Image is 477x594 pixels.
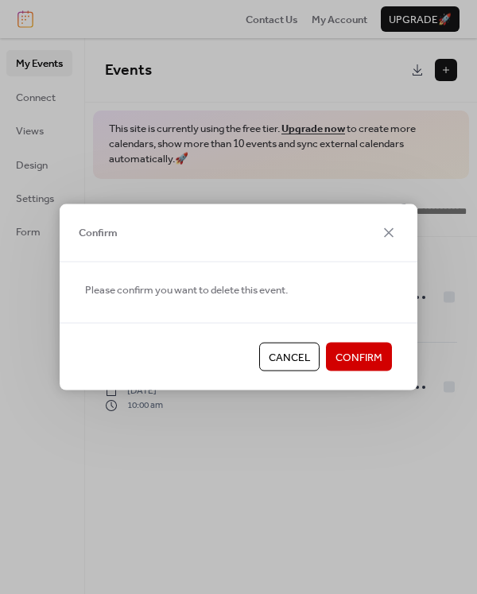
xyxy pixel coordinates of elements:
button: Confirm [326,343,392,371]
span: Confirm [335,350,382,366]
span: Cancel [269,350,310,366]
button: Cancel [259,343,320,371]
span: Confirm [79,225,118,241]
span: Please confirm you want to delete this event. [85,281,288,297]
